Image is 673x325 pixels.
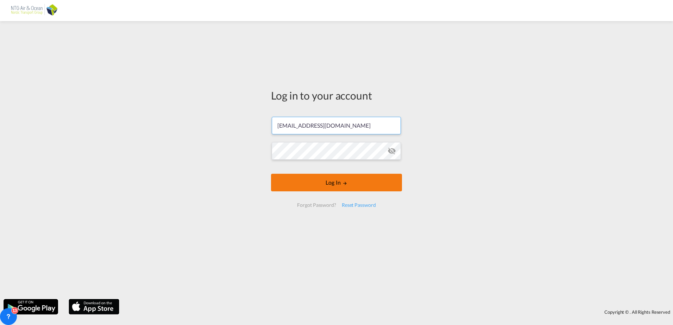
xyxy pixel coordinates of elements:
div: Forgot Password? [294,199,339,211]
img: apple.png [68,298,120,315]
img: google.png [3,298,59,315]
div: Log in to your account [271,88,402,103]
img: af31b1c0b01f11ecbc353f8e72265e29.png [11,3,58,19]
button: LOGIN [271,174,402,191]
div: Copyright © . All Rights Reserved [123,306,673,318]
input: Enter email/phone number [272,117,401,134]
md-icon: icon-eye-off [388,147,396,155]
div: Reset Password [339,199,379,211]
